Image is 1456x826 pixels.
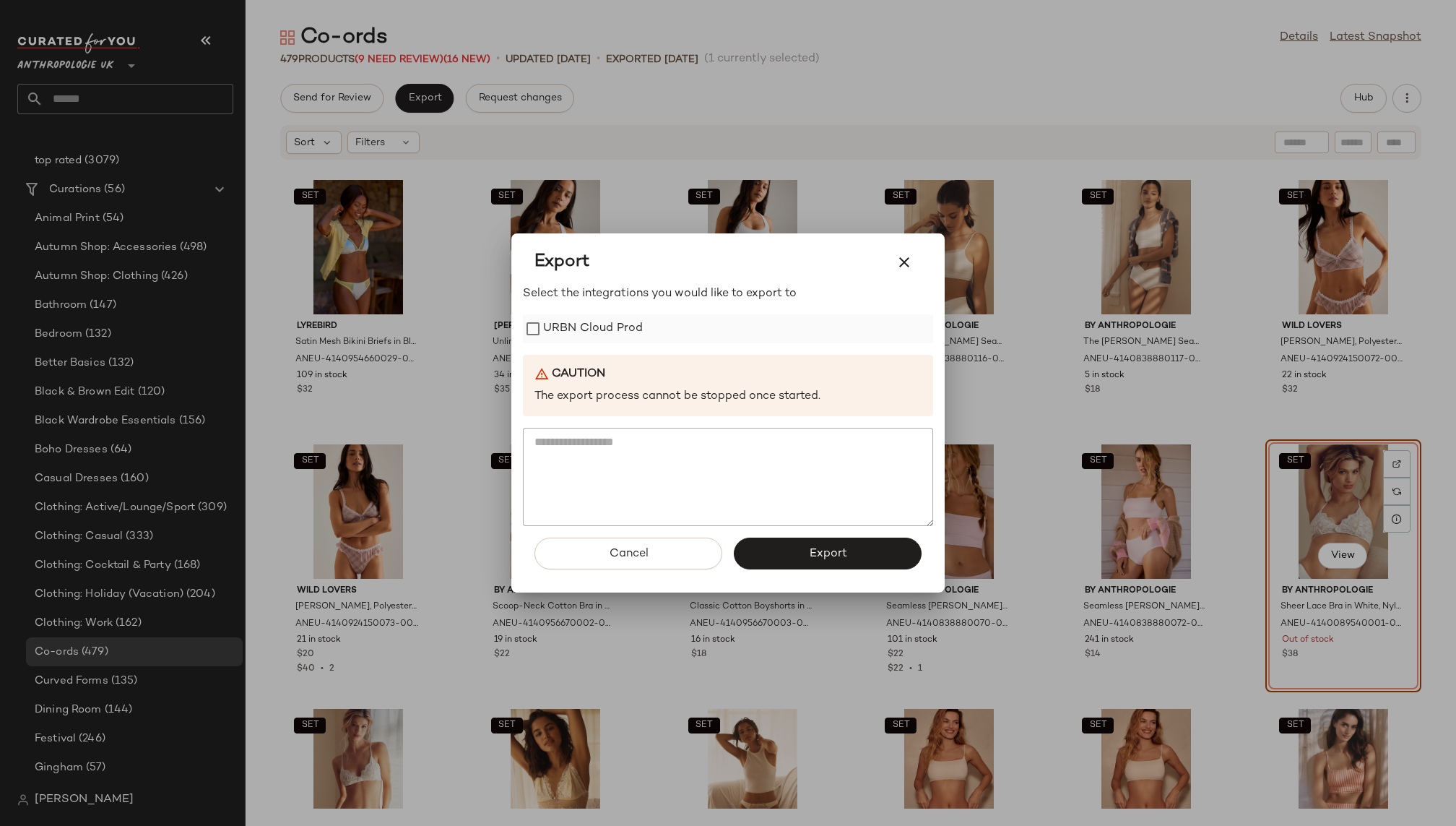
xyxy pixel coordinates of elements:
[523,285,933,303] p: Select the integrations you would like to export to
[543,314,643,343] label: URBN Cloud Prod
[808,547,846,561] span: Export
[608,547,648,561] span: Cancel
[534,251,589,274] span: Export
[534,389,922,405] p: The export process cannot be stopped once started.
[552,366,605,383] b: Caution
[534,538,722,569] button: Cancel
[734,538,922,569] button: Export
